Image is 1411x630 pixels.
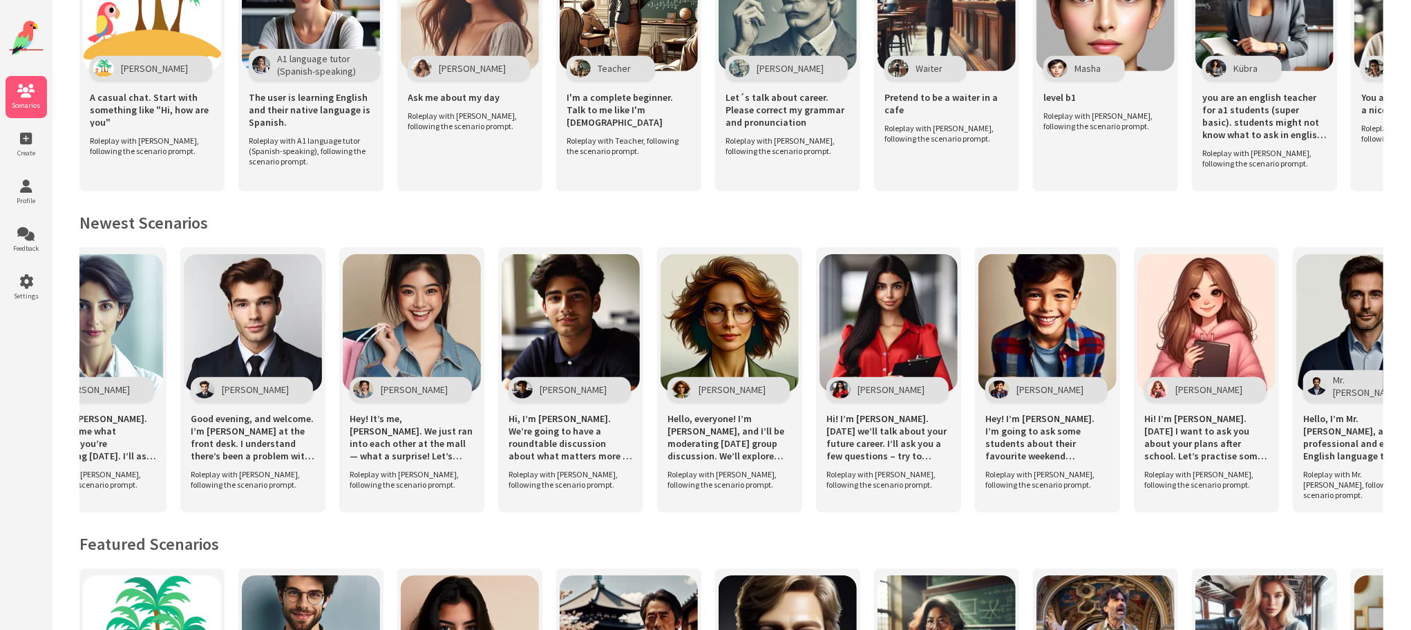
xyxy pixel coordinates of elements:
[884,91,1009,116] span: Pretend to be a waiter in a cafe
[32,469,149,490] span: Roleplay with [PERSON_NAME], following the scenario prompt.
[121,62,188,75] span: [PERSON_NAME]
[90,91,214,128] span: A casual chat. Start with something like "Hi, how are you"
[1016,383,1083,396] span: [PERSON_NAME]
[1137,254,1276,392] img: Scenario Image
[184,254,322,392] img: Scenario Image
[93,59,114,77] img: Character
[1202,91,1327,141] span: you are an english teacher for a1 students (super basic). students might not know what to ask in ...
[350,412,474,462] span: Hey! It’s me, [PERSON_NAME]. We just ran into each other at the mall — what a surprise! Let’s cat...
[6,244,47,253] span: Feedback
[353,381,374,399] img: Character
[830,381,851,399] img: Character
[1144,412,1269,462] span: Hi! I’m [PERSON_NAME]. [DATE] I want to ask you about your plans after school. Let’s practise som...
[63,383,130,396] span: [PERSON_NAME]
[512,381,533,399] img: Character
[6,196,47,205] span: Profile
[985,469,1103,490] span: Roleplay with [PERSON_NAME], following the scenario prompt.
[79,533,1383,555] h2: Featured Scenarios
[411,59,432,77] img: Character
[9,21,44,55] img: Website Logo
[1175,383,1242,396] span: [PERSON_NAME]
[671,381,692,399] img: Character
[25,254,163,392] img: Scenario Image
[985,412,1110,462] span: Hey! I’m [PERSON_NAME]. I’m going to ask some students about their favourite weekend activities. ...
[570,59,591,77] img: Character
[1334,374,1410,399] span: Mr. [PERSON_NAME]
[567,135,684,156] span: Roleplay with Teacher, following the scenario prompt.
[350,469,467,490] span: Roleplay with [PERSON_NAME], following the scenario prompt.
[667,469,785,490] span: Roleplay with [PERSON_NAME], following the scenario prompt.
[598,62,631,75] span: Teacher
[978,254,1117,392] img: Scenario Image
[222,383,289,396] span: [PERSON_NAME]
[726,135,843,156] span: Roleplay with [PERSON_NAME], following the scenario prompt.
[989,381,1010,399] img: Character
[1233,62,1258,75] span: Kübra
[79,212,1383,233] h2: Newest Scenarios
[888,59,909,77] img: Character
[884,123,1002,144] span: Roleplay with [PERSON_NAME], following the scenario prompt.
[6,101,47,110] span: Scenarios
[191,412,315,462] span: Good evening, and welcome. I’m [PERSON_NAME] at the front desk. I understand there’s been a probl...
[509,469,626,490] span: Roleplay with [PERSON_NAME], following the scenario prompt.
[1144,469,1262,490] span: Roleplay with [PERSON_NAME], following the scenario prompt.
[1365,59,1385,77] img: Character
[667,412,792,462] span: Hello, everyone! I’m [PERSON_NAME], and I’ll be moderating [DATE] group discussion. We’ll explore...
[1307,377,1327,395] img: Character
[826,412,951,462] span: Hi! I’m [PERSON_NAME]. [DATE] we’ll talk about your future career. I’ll ask you a few questions –...
[509,412,633,462] span: Hi, I’m [PERSON_NAME]. We’re going to have a roundtable discussion about what matters more — educ...
[1074,62,1101,75] span: Masha
[249,91,373,128] span: The user is learning English and their native language is Spanish.
[249,135,366,166] span: Roleplay with A1 language tutor (Spanish-speaking), following the scenario prompt.
[252,56,270,74] img: Character
[277,52,356,77] span: A1 language tutor (Spanish-speaking)
[1202,148,1320,169] span: Roleplay with [PERSON_NAME], following the scenario prompt.
[757,62,824,75] span: [PERSON_NAME]
[343,254,481,392] img: Scenario Image
[699,383,766,396] span: [PERSON_NAME]
[1148,381,1168,399] img: Character
[191,469,308,490] span: Roleplay with [PERSON_NAME], following the scenario prompt.
[502,254,640,392] img: Scenario Image
[726,91,850,128] span: Let´s talk about career. Please correct my grammar and pronunciation
[439,62,506,75] span: [PERSON_NAME]
[1206,59,1227,77] img: Character
[567,91,691,128] span: I'm a complete beginner. Talk to me like I'm [DEMOGRAPHIC_DATA]
[6,149,47,157] span: Create
[6,292,47,300] span: Settings
[540,383,607,396] span: [PERSON_NAME]
[32,412,156,462] span: Hello, I’m [PERSON_NAME]. Please tell me what symptoms you’re experiencing [DATE]. I’ll ask you a...
[194,381,215,399] img: Character
[1043,111,1161,131] span: Roleplay with [PERSON_NAME], following the scenario prompt.
[820,254,958,392] img: Scenario Image
[408,91,500,104] span: Ask me about my day
[408,111,525,131] span: Roleplay with [PERSON_NAME], following the scenario prompt.
[1047,59,1068,77] img: Character
[90,135,207,156] span: Roleplay with [PERSON_NAME], following the scenario prompt.
[381,383,448,396] span: [PERSON_NAME]
[1043,91,1076,104] span: level b1
[729,59,750,77] img: Character
[916,62,943,75] span: Waiter
[826,469,944,490] span: Roleplay with [PERSON_NAME], following the scenario prompt.
[661,254,799,392] img: Scenario Image
[858,383,925,396] span: [PERSON_NAME]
